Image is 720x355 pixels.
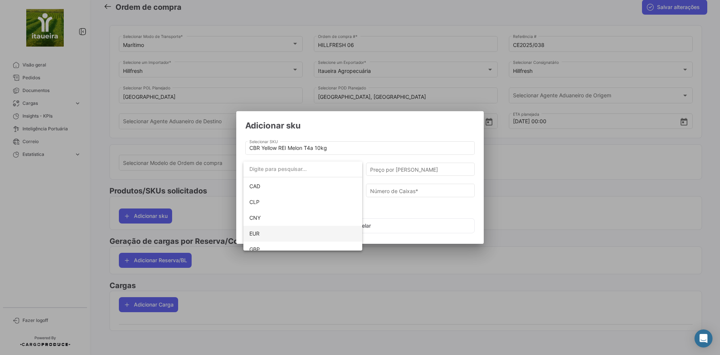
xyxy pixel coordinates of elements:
span: GBP [249,246,260,252]
div: Abrir Intercom Messenger [694,329,712,347]
span: CNY [249,215,261,221]
span: EUR [249,230,259,237]
span: CAD [249,183,260,189]
span: CLP [249,199,259,205]
input: dropdown search [243,161,362,177]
